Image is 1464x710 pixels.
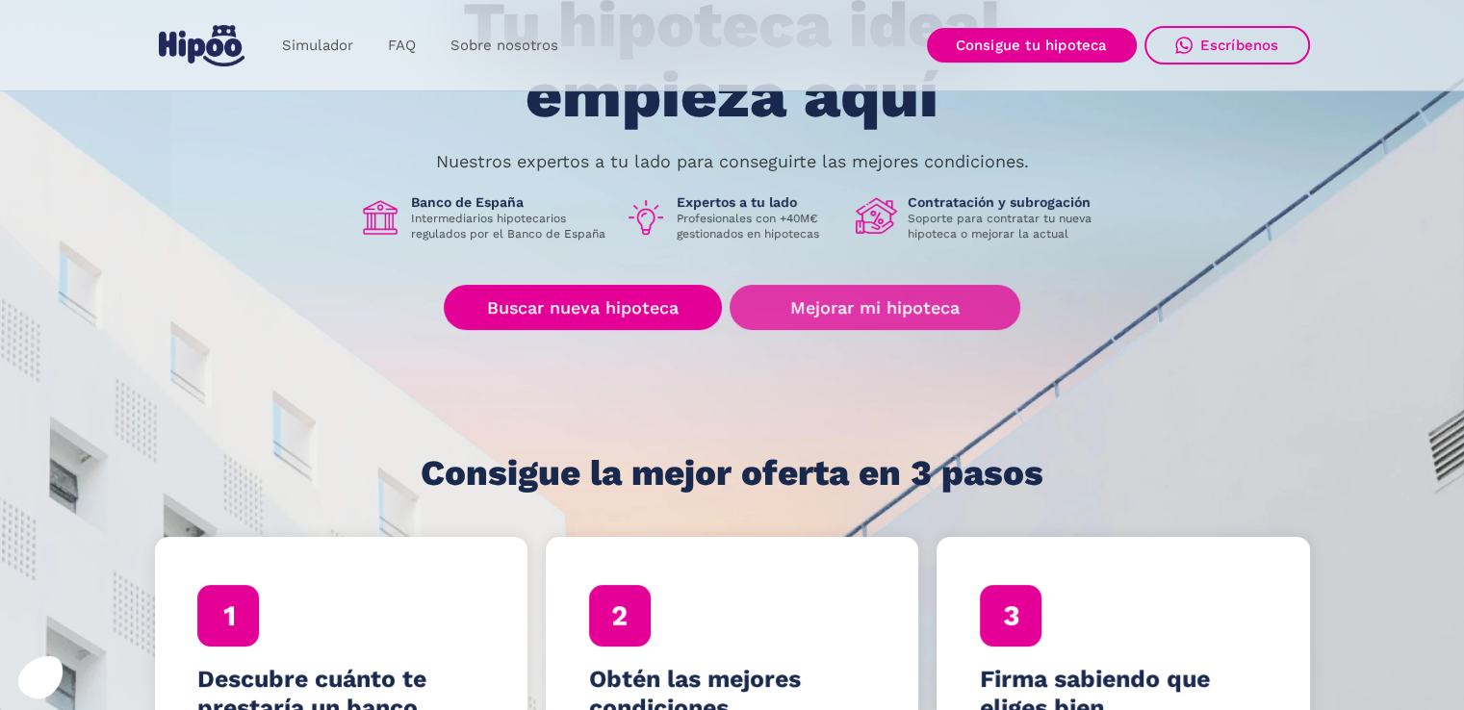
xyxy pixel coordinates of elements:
a: Simulador [265,27,371,64]
p: Profesionales con +40M€ gestionados en hipotecas [677,211,840,241]
a: Consigue tu hipoteca [927,28,1137,63]
h1: Banco de España [411,193,609,211]
h1: Contratación y subrogación [908,193,1106,211]
div: Escríbenos [1200,37,1279,54]
a: Buscar nueva hipoteca [444,285,722,330]
a: Mejorar mi hipoteca [730,285,1019,330]
h1: Expertos a tu lado [677,193,840,211]
p: Soporte para contratar tu nueva hipoteca o mejorar la actual [908,211,1106,241]
h1: Consigue la mejor oferta en 3 pasos [421,454,1043,493]
a: Escríbenos [1144,26,1310,64]
a: FAQ [371,27,433,64]
a: home [155,17,249,74]
p: Intermediarios hipotecarios regulados por el Banco de España [411,211,609,241]
p: Nuestros expertos a tu lado para conseguirte las mejores condiciones. [436,154,1029,169]
a: Sobre nosotros [433,27,576,64]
